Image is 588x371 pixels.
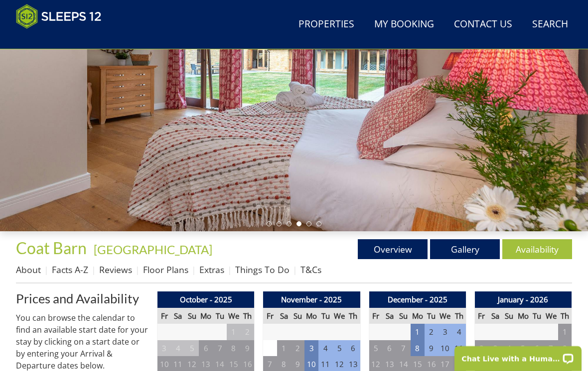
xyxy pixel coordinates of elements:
[263,291,360,308] th: November - 2025
[157,340,171,357] td: 3
[430,239,500,259] a: Gallery
[411,308,425,324] th: Mo
[346,308,360,324] th: Th
[383,340,397,357] td: 6
[241,324,255,340] td: 2
[544,308,558,324] th: We
[318,340,332,357] td: 4
[448,340,588,371] iframe: LiveChat chat widget
[438,340,452,357] td: 10
[157,291,255,308] th: October - 2025
[318,308,332,324] th: Tu
[263,308,277,324] th: Fr
[502,239,572,259] a: Availability
[277,340,291,357] td: 1
[11,35,116,43] iframe: Customer reviews powered by Trustpilot
[52,264,88,276] a: Facts A-Z
[16,291,149,305] a: Prices and Availability
[304,340,318,357] td: 3
[452,324,466,340] td: 4
[277,308,291,324] th: Sa
[425,324,439,340] td: 2
[332,340,346,357] td: 5
[411,324,425,340] td: 1
[227,308,241,324] th: We
[369,308,383,324] th: Fr
[452,308,466,324] th: Th
[369,291,466,308] th: December - 2025
[438,308,452,324] th: We
[199,308,213,324] th: Mo
[199,264,224,276] a: Extras
[185,340,199,357] td: 5
[291,340,305,357] td: 2
[294,13,358,36] a: Properties
[143,264,188,276] a: Floor Plans
[16,238,90,258] a: Coat Barn
[157,308,171,324] th: Fr
[383,308,397,324] th: Sa
[530,308,544,324] th: Tu
[370,13,438,36] a: My Booking
[425,340,439,357] td: 9
[90,242,212,257] span: -
[241,308,255,324] th: Th
[99,264,132,276] a: Reviews
[16,4,102,29] img: Sleeps 12
[425,308,439,324] th: Tu
[332,308,346,324] th: We
[304,308,318,324] th: Mo
[502,308,516,324] th: Su
[397,340,411,357] td: 7
[241,340,255,357] td: 9
[411,340,425,357] td: 8
[16,264,41,276] a: About
[227,340,241,357] td: 8
[450,13,516,36] a: Contact Us
[213,340,227,357] td: 7
[291,308,305,324] th: Su
[369,340,383,357] td: 5
[358,239,428,259] a: Overview
[199,340,213,357] td: 6
[474,308,488,324] th: Fr
[300,264,321,276] a: T&Cs
[516,308,530,324] th: Mo
[488,308,502,324] th: Sa
[185,308,199,324] th: Su
[346,340,360,357] td: 6
[397,308,411,324] th: Su
[171,340,185,357] td: 4
[16,238,87,258] span: Coat Barn
[235,264,290,276] a: Things To Do
[558,324,572,340] td: 1
[94,242,212,257] a: [GEOGRAPHIC_DATA]
[558,308,572,324] th: Th
[213,308,227,324] th: Tu
[438,324,452,340] td: 3
[227,324,241,340] td: 1
[528,13,572,36] a: Search
[171,308,185,324] th: Sa
[474,291,572,308] th: January - 2026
